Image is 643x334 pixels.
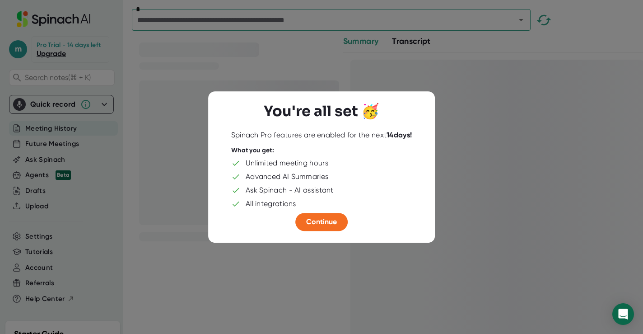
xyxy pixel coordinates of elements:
span: Continue [306,217,337,226]
div: Unlimited meeting hours [246,159,328,168]
b: 14 days! [387,131,412,139]
div: Spinach Pro features are enabled for the next [231,131,412,140]
h3: You're all set 🥳 [264,103,379,120]
button: Continue [295,213,348,231]
div: Advanced AI Summaries [246,172,328,181]
div: What you get: [231,146,274,155]
div: Open Intercom Messenger [612,303,634,325]
div: Ask Spinach - AI assistant [246,186,334,195]
div: All integrations [246,199,296,208]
